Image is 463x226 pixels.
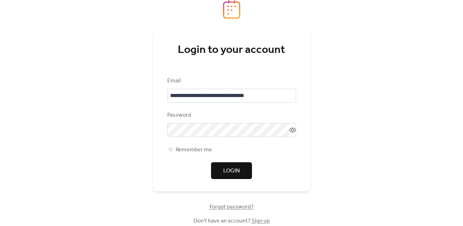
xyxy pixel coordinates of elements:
span: Remember me [176,146,212,154]
a: Forgot password? [210,205,254,209]
button: Login [211,162,252,179]
span: Forgot password? [210,203,254,211]
span: Don't have an account? [194,217,270,225]
div: Password [167,111,295,119]
span: Login [223,167,240,175]
div: Email [167,77,295,85]
div: Login to your account [167,43,296,57]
